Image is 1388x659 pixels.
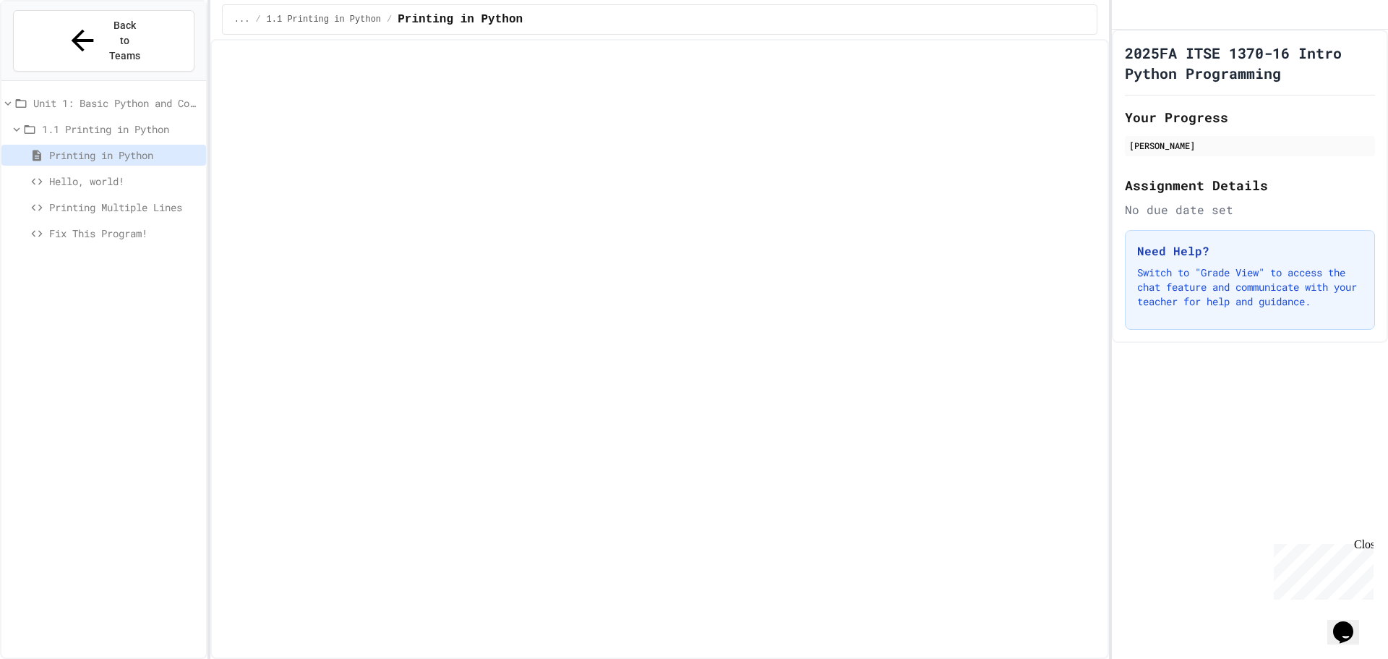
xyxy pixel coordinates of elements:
span: 1.1 Printing in Python [267,14,381,25]
h3: Need Help? [1137,242,1363,260]
span: Hello, world! [49,174,200,189]
span: 1.1 Printing in Python [42,122,200,137]
span: / [255,14,260,25]
span: / [387,14,392,25]
div: Chat with us now!Close [6,6,100,92]
h2: Your Progress [1125,107,1375,127]
h2: Assignment Details [1125,175,1375,195]
span: ... [234,14,250,25]
span: Printing Multiple Lines [49,200,200,215]
p: Switch to "Grade View" to access the chat feature and communicate with your teacher for help and ... [1137,265,1363,309]
span: Printing in Python [398,11,523,28]
h1: 2025FA ITSE 1370-16 Intro Python Programming [1125,43,1375,83]
div: [PERSON_NAME] [1129,139,1371,152]
button: Back to Teams [13,10,194,72]
span: Unit 1: Basic Python and Console Interaction [33,95,200,111]
span: Printing in Python [49,148,200,163]
div: No due date set [1125,201,1375,218]
span: Fix This Program! [49,226,200,241]
iframe: chat widget [1268,538,1374,600]
span: Back to Teams [108,18,142,64]
iframe: chat widget [1327,601,1374,645]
